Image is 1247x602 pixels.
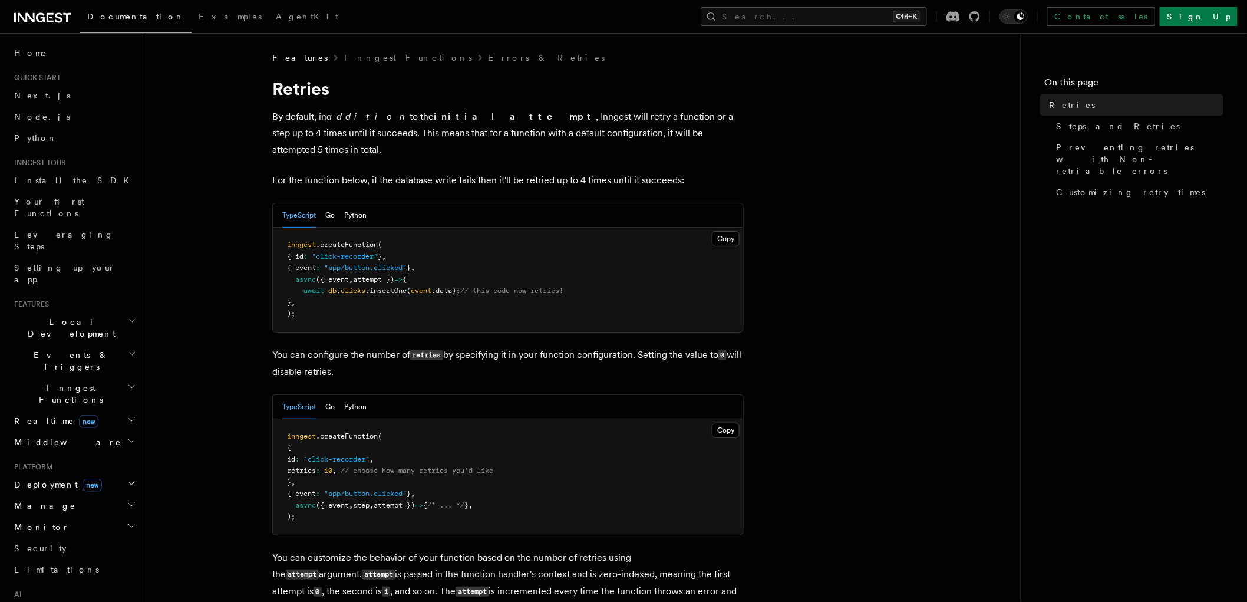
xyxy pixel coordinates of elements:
[14,263,116,284] span: Setting up your app
[9,432,138,453] button: Middleware
[316,264,320,272] span: :
[999,9,1028,24] button: Toggle dark mode
[1047,7,1155,26] a: Contact sales
[316,241,378,249] span: .createFunction
[1052,116,1223,137] a: Steps and Retries
[272,52,328,64] span: Features
[14,91,70,100] span: Next.js
[295,501,316,509] span: async
[382,587,390,597] code: 1
[1045,75,1223,94] h4: On this page
[712,423,740,438] button: Copy
[9,224,138,257] a: Leveraging Steps
[407,489,411,498] span: }
[365,287,407,295] span: .insertOne
[9,500,76,512] span: Manage
[272,347,744,380] p: You can configure the number of by specifying it in your function configuration. Setting the valu...
[9,316,128,340] span: Local Development
[353,275,394,284] span: attempt })
[303,287,324,295] span: await
[9,474,138,495] button: Deploymentnew
[9,349,128,373] span: Events & Triggers
[382,252,386,261] span: ,
[9,462,53,472] span: Platform
[9,127,138,149] a: Python
[9,106,138,127] a: Node.js
[80,4,192,33] a: Documentation
[295,275,316,284] span: async
[464,501,469,509] span: }
[341,466,493,475] span: // choose how many retries you'd like
[9,382,127,406] span: Inngest Functions
[79,415,98,428] span: new
[9,85,138,106] a: Next.js
[83,479,102,492] span: new
[1160,7,1238,26] a: Sign Up
[411,287,431,295] span: event
[328,287,337,295] span: db
[1045,94,1223,116] a: Retries
[1057,186,1206,198] span: Customizing retry times
[353,501,370,509] span: step
[291,298,295,307] span: ,
[341,287,365,295] span: clicks
[14,176,136,185] span: Install the SDK
[9,410,138,432] button: Realtimenew
[394,275,403,284] span: =>
[272,108,744,158] p: By default, in to the , Inngest will retry a function or a step up to 4 times until it succeeds. ...
[324,489,407,498] span: "app/button.clicked"
[332,466,337,475] span: ,
[410,350,443,360] code: retries
[14,133,57,143] span: Python
[287,512,295,521] span: );
[423,501,427,509] span: {
[489,52,605,64] a: Errors & Retries
[9,521,70,533] span: Monitor
[287,298,291,307] span: }
[325,395,335,419] button: Go
[9,73,61,83] span: Quick start
[1052,182,1223,203] a: Customizing retry times
[349,501,353,509] span: ,
[9,300,49,309] span: Features
[312,252,378,261] span: "click-recorder"
[349,275,353,284] span: ,
[1057,120,1180,132] span: Steps and Retries
[14,112,70,121] span: Node.js
[14,565,99,574] span: Limitations
[9,538,138,559] a: Security
[287,455,295,463] span: id
[9,495,138,517] button: Manage
[9,479,102,491] span: Deployment
[324,466,332,475] span: 10
[286,570,319,580] code: attempt
[325,203,335,228] button: Go
[407,264,411,272] span: }
[9,517,138,538] button: Monitor
[282,203,316,228] button: TypeScript
[9,377,138,410] button: Inngest Functions
[316,275,349,284] span: ({ event
[411,264,415,272] span: ,
[9,311,138,344] button: Local Development
[9,158,66,167] span: Inngest tour
[378,252,382,261] span: }
[9,344,138,377] button: Events & Triggers
[344,395,367,419] button: Python
[276,12,338,21] span: AgentKit
[316,489,320,498] span: :
[9,42,138,64] a: Home
[1057,142,1223,177] span: Preventing retries with Non-retriable errors
[411,489,415,498] span: ,
[374,501,415,509] span: attempt })
[456,587,489,597] code: attempt
[403,275,407,284] span: {
[344,52,472,64] a: Inngest Functions
[14,544,67,553] span: Security
[893,11,920,22] kbd: Ctrl+K
[287,489,316,498] span: { event
[199,12,262,21] span: Examples
[287,443,291,452] span: {
[303,252,308,261] span: :
[287,466,316,475] span: retries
